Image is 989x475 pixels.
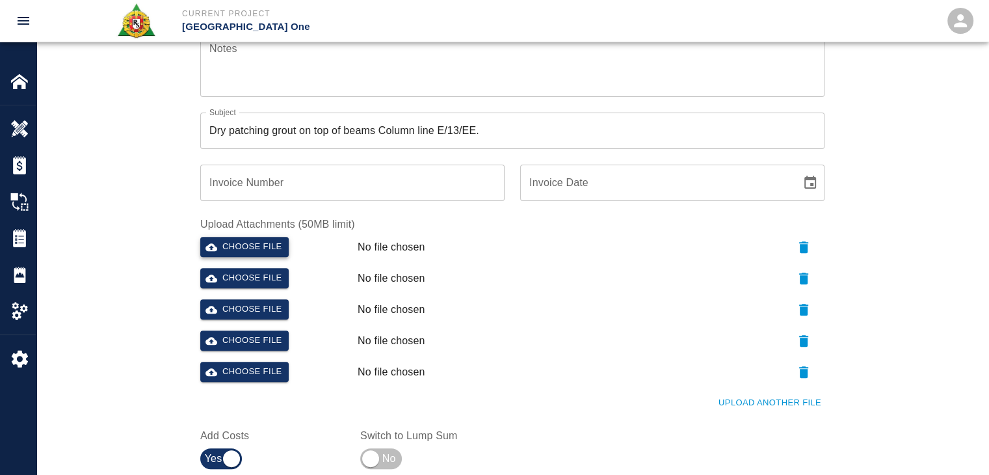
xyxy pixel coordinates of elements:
[200,362,289,382] button: Choose file
[8,5,39,36] button: open drawer
[200,217,824,232] label: Upload Attachments (50MB limit)
[924,413,989,475] iframe: Chat Widget
[358,239,425,255] p: No file chosen
[200,237,289,257] button: Choose file
[715,393,824,413] button: Upload Another File
[797,170,823,196] button: Choose date
[182,20,565,34] p: [GEOGRAPHIC_DATA] One
[182,8,565,20] p: Current Project
[200,299,289,319] button: Choose file
[358,364,425,380] p: No file chosen
[209,107,236,118] label: Subject
[358,271,425,286] p: No file chosen
[116,3,156,39] img: Roger & Sons Concrete
[200,428,345,443] label: Add Costs
[520,165,792,201] input: mm/dd/yyyy
[200,268,289,288] button: Choose file
[358,333,425,349] p: No file chosen
[360,428,505,443] label: Switch to Lump Sum
[200,331,289,351] button: Choose file
[358,302,425,318] p: No file chosen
